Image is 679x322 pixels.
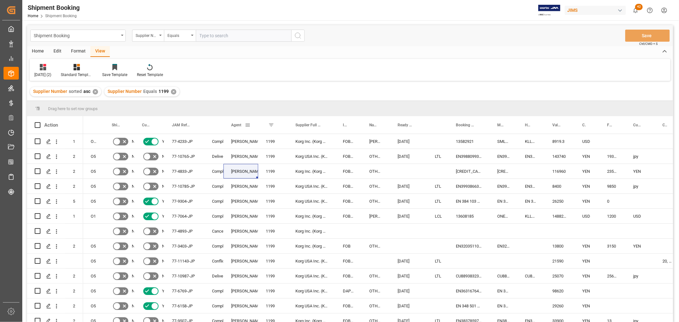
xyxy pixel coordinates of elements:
div: DAP Baie d'urfe [335,283,362,298]
div: 2 [65,239,83,253]
div: Completed [212,239,216,254]
div: jpy [626,179,655,193]
div: LTL [435,269,441,283]
span: Value (1) [552,123,561,127]
span: Freight Quote [607,123,612,127]
div: EN399386634JP [517,179,545,193]
div: LTL [435,254,441,269]
div: 77-9304-JP [164,194,204,208]
div: 1 [65,209,83,223]
div: 3150 [599,239,626,253]
div: Completed [212,284,216,298]
div: OTHERS [362,283,390,298]
div: 25600 [599,269,626,283]
div: EN398809932JP [448,149,490,164]
div: [PERSON_NAME] [362,209,390,223]
span: sorted [69,89,82,94]
span: No [162,239,167,254]
div: 77-10987-JP [164,269,204,283]
div: FOB [GEOGRAPHIC_DATA] JP [335,194,362,208]
div: FOB [GEOGRAPHIC_DATA] JP [335,269,362,283]
div: SMLMSEL4K9870300 [490,134,517,149]
div: O5 [83,149,104,164]
span: Yes [162,299,169,313]
span: Supplier Full Name [295,123,322,127]
div: [PERSON_NAME] [231,164,251,179]
div: [CREDIT_CARD_NUMBER] Canada post [490,164,517,178]
div: Cancelled [212,224,216,239]
div: Equals [167,31,189,38]
div: [PERSON_NAME] [231,149,251,164]
div: ✕ [171,89,176,94]
div: 2 [65,179,83,193]
div: Press SPACE to select this row. [27,134,83,149]
div: 1199 [258,164,288,178]
div: O5 [83,298,104,313]
input: Type to search [196,30,291,42]
div: [DATE] [390,209,427,223]
div: YEN [575,149,599,164]
div: EN 384 103 521 JP [490,194,517,208]
div: 77-6158-JP [164,298,204,313]
span: Yes [162,284,169,298]
div: [DATE] [390,269,427,283]
div: EN 348 501 344 JP [490,298,517,313]
span: No [162,224,167,239]
span: No [132,209,137,224]
div: YEN [575,179,599,193]
div: 1199 [258,254,288,268]
div: OTHERS [362,179,390,193]
div: 77-11143-JP [164,254,204,268]
span: No [132,164,137,179]
div: 77-10785-JP [164,179,204,193]
span: Supplier Number [108,89,142,94]
button: open menu [132,30,164,42]
span: No [132,299,137,313]
span: Shipping instructions SENT [112,123,121,127]
div: OTHERS [362,269,390,283]
div: YEN [575,298,599,313]
div: Korg Inc. (Korg YEN) [288,164,335,178]
div: EN320351106JP [490,239,517,253]
span: No [162,164,167,179]
div: USD [575,134,599,149]
div: Korg Inc. (Korg YEN) [288,239,335,253]
span: No [132,194,137,209]
div: 1199 [258,224,288,238]
div: Conflict [212,254,216,269]
div: ✕ [93,89,98,94]
div: Korg USA Inc. (Korg YEN) [288,283,335,298]
div: EN363167645JP [448,283,490,298]
div: Korg Inc. (Korg YEN) [288,224,335,238]
div: Korg Inc. (Korg YEN) [288,134,335,149]
span: Customs documents sent to broker [142,123,151,127]
div: [DATE] [390,194,427,208]
div: [DATE] [390,283,427,298]
div: Press SPACE to select this row. [27,164,83,179]
span: No [132,224,137,239]
div: Reset Template [137,72,163,78]
div: CU889383230CA [490,269,517,283]
div: Shipment Booking [34,31,119,39]
div: 8400 [545,179,575,193]
div: [PERSON_NAME] [231,239,251,254]
div: OTHERS [362,239,390,253]
span: Master [PERSON_NAME] of Lading Number [497,123,504,127]
div: Delivered [212,149,216,164]
div: LTL [435,194,441,209]
span: Supplier Number [33,89,67,94]
button: JIMS [565,4,628,16]
div: KLLMJP1145377 [517,209,545,223]
div: 143740 [545,149,575,164]
div: O5 [83,194,104,208]
div: JIMS [565,6,626,15]
div: Press SPACE to select this row. [27,194,83,209]
div: [DATE] [390,179,427,193]
span: Incoterm [343,123,348,127]
div: 2 [65,164,83,178]
div: FOB Hai [PERSON_NAME] VN [335,209,362,223]
div: Press SPACE to select this row. [27,239,83,254]
div: Delivered [212,269,216,283]
div: EN320351106JP [448,239,490,253]
span: No [132,179,137,194]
